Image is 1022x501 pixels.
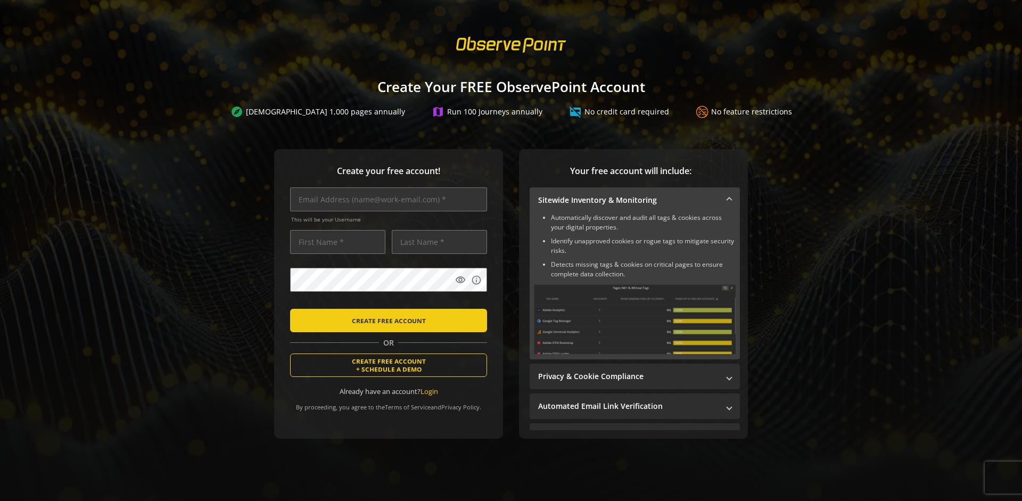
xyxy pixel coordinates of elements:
[385,403,431,411] a: Terms of Service
[290,230,385,254] input: First Name *
[352,357,426,373] span: CREATE FREE ACCOUNT + SCHEDULE A DEMO
[534,284,736,354] img: Sitewide Inventory & Monitoring
[530,393,740,419] mat-expansion-panel-header: Automated Email Link Verification
[230,105,405,118] div: [DEMOGRAPHIC_DATA] 1,000 pages annually
[530,364,740,389] mat-expansion-panel-header: Privacy & Cookie Compliance
[569,105,582,118] mat-icon: credit_card_off
[696,105,792,118] div: No feature restrictions
[441,403,480,411] a: Privacy Policy
[230,105,243,118] mat-icon: explore
[290,309,487,332] button: CREATE FREE ACCOUNT
[569,105,669,118] div: No credit card required
[352,311,426,330] span: CREATE FREE ACCOUNT
[538,371,719,382] mat-panel-title: Privacy & Cookie Compliance
[455,275,466,285] mat-icon: visibility
[530,423,740,449] mat-expansion-panel-header: Performance Monitoring with Web Vitals
[551,260,736,279] li: Detects missing tags & cookies on critical pages to ensure complete data collection.
[392,230,487,254] input: Last Name *
[551,213,736,232] li: Automatically discover and audit all tags & cookies across your digital properties.
[291,216,487,223] span: This will be your Username
[290,354,487,377] button: CREATE FREE ACCOUNT+ SCHEDULE A DEMO
[290,387,487,397] div: Already have an account?
[530,187,740,213] mat-expansion-panel-header: Sitewide Inventory & Monitoring
[551,236,736,256] li: Identify unapproved cookies or rogue tags to mitigate security risks.
[538,401,719,412] mat-panel-title: Automated Email Link Verification
[530,165,732,177] span: Your free account will include:
[290,396,487,411] div: By proceeding, you agree to the and .
[538,195,719,206] mat-panel-title: Sitewide Inventory & Monitoring
[530,213,740,359] div: Sitewide Inventory & Monitoring
[290,187,487,211] input: Email Address (name@work-email.com) *
[432,105,444,118] mat-icon: map
[421,387,438,396] a: Login
[290,165,487,177] span: Create your free account!
[379,338,398,348] span: OR
[432,105,542,118] div: Run 100 Journeys annually
[471,275,482,285] mat-icon: info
